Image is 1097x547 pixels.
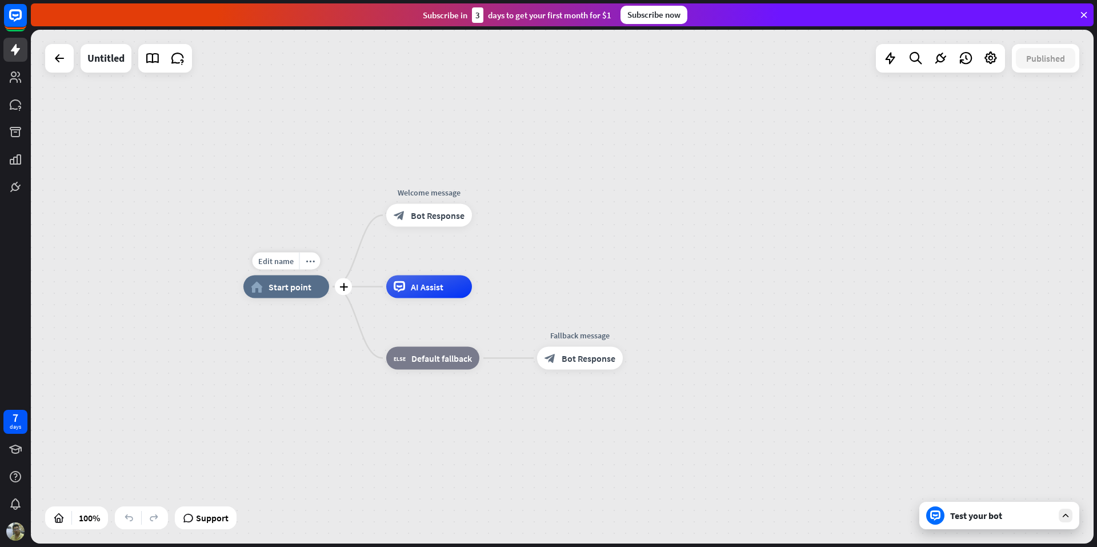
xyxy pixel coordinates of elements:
i: block_bot_response [394,210,405,221]
i: more_horiz [306,257,315,265]
div: Fallback message [529,330,631,341]
i: home_2 [251,281,263,293]
span: Edit name [258,256,294,266]
div: 3 [472,7,483,23]
div: Untitled [87,44,125,73]
div: Subscribe now [620,6,687,24]
i: block_bot_response [545,353,556,364]
div: 7 [13,413,18,423]
div: Welcome message [378,187,481,198]
i: block_fallback [394,353,406,364]
div: Subscribe in days to get your first month for $1 [423,7,611,23]
a: 7 days [3,410,27,434]
span: AI Assist [411,281,443,293]
span: Bot Response [562,353,615,364]
div: days [10,423,21,431]
div: 100% [75,509,103,527]
span: Default fallback [411,353,472,364]
span: Start point [269,281,311,293]
button: Published [1016,48,1075,69]
span: Support [196,509,229,527]
i: plus [339,283,348,291]
div: Test your bot [950,510,1053,521]
span: Bot Response [411,210,465,221]
button: Open LiveChat chat widget [9,5,43,39]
